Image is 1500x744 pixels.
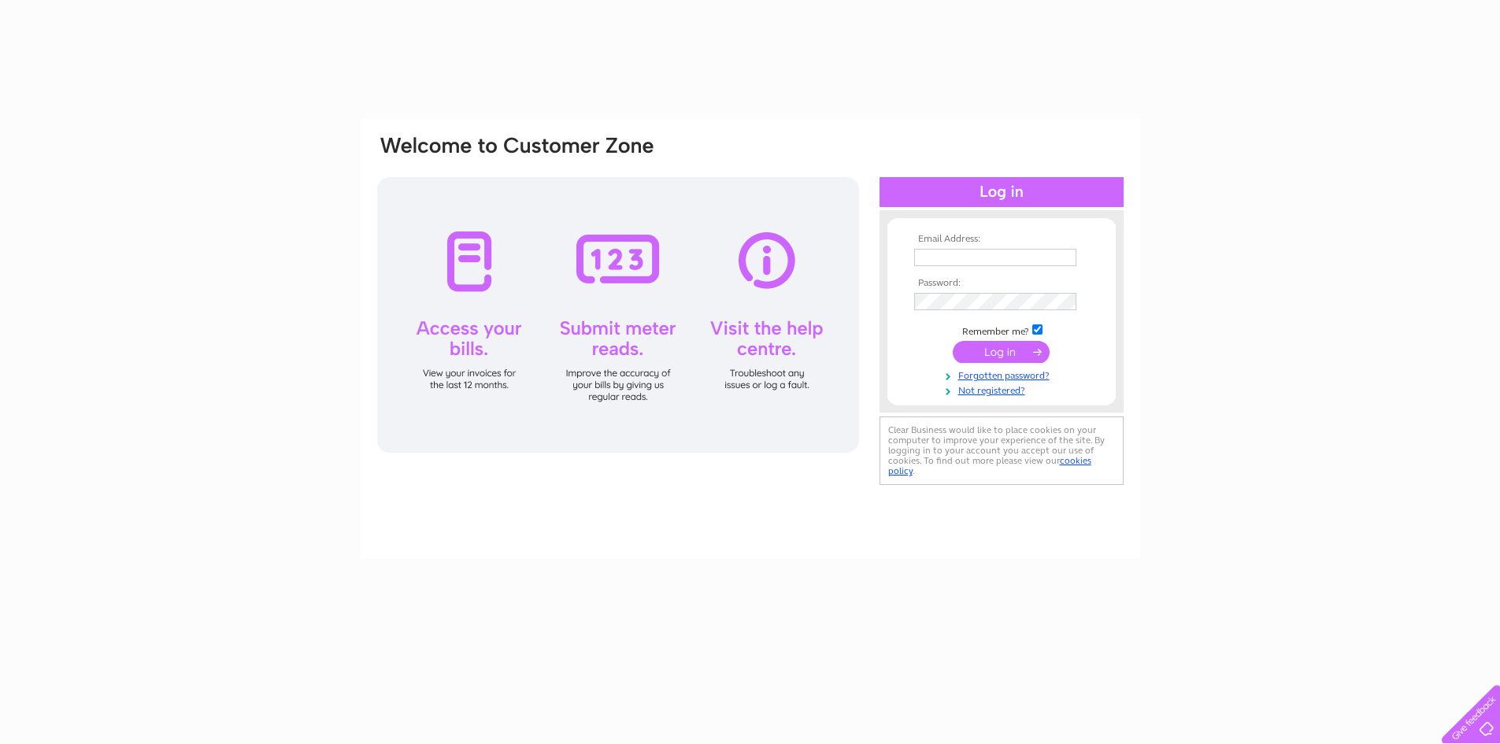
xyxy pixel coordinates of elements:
[880,416,1124,485] div: Clear Business would like to place cookies on your computer to improve your experience of the sit...
[910,278,1093,289] th: Password:
[910,234,1093,245] th: Email Address:
[910,322,1093,338] td: Remember me?
[914,367,1093,382] a: Forgotten password?
[914,382,1093,397] a: Not registered?
[953,341,1050,363] input: Submit
[888,455,1091,476] a: cookies policy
